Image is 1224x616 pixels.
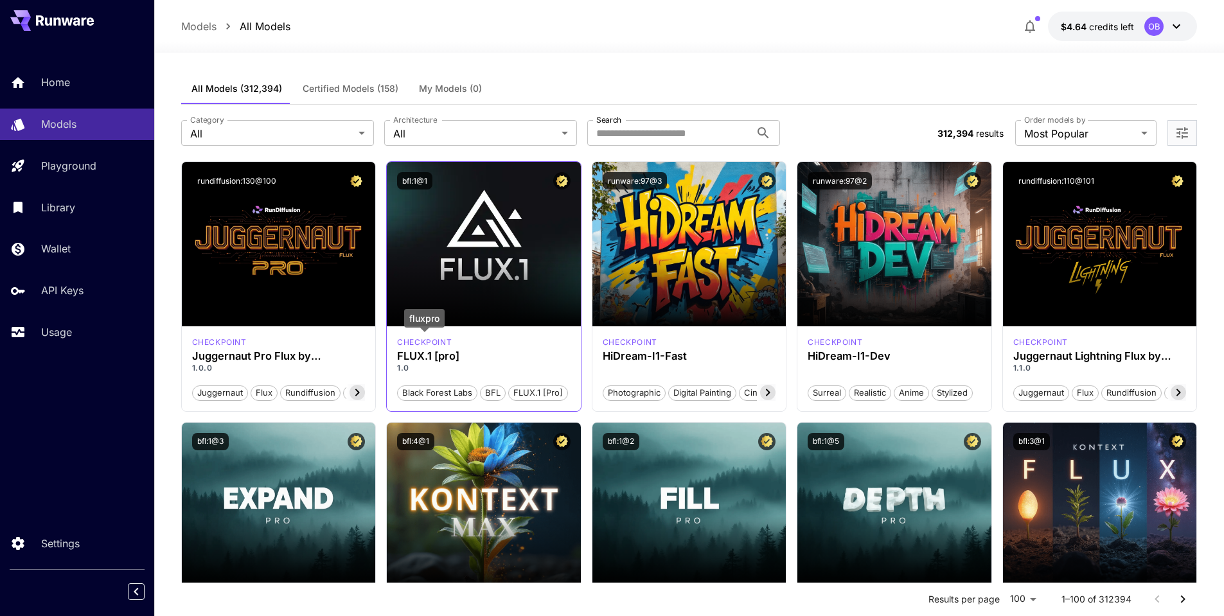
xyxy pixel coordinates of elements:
span: juggernaut [193,387,247,400]
button: schnell [1164,384,1203,401]
span: All [393,126,556,141]
div: FLUX.1 D [1013,337,1068,348]
button: Anime [894,384,929,401]
label: Category [190,114,224,125]
span: Realistic [849,387,891,400]
button: Certified Model – Vetted for best performance and includes a commercial license. [964,433,981,450]
button: rundiffusion [1101,384,1162,401]
button: Collapse sidebar [128,583,145,600]
button: Digital Painting [668,384,736,401]
span: Stylized [932,387,972,400]
button: Go to next page [1170,586,1196,612]
button: runware:97@3 [603,172,667,189]
h3: HiDream-I1-Dev [808,350,981,362]
span: All Models (312,394) [191,83,282,94]
button: pro [343,384,367,401]
a: Models [181,19,217,34]
button: Black Forest Labs [397,384,477,401]
span: FLUX.1 [pro] [509,387,567,400]
p: 1.1.0 [1013,362,1187,374]
span: Cinematic [740,387,788,400]
h3: HiDream-I1-Fast [603,350,776,362]
p: Wallet [41,241,71,256]
button: BFL [480,384,506,401]
button: Cinematic [739,384,788,401]
div: HiDream Dev [808,337,862,348]
button: Certified Model – Vetted for best performance and includes a commercial license. [1169,172,1186,189]
button: juggernaut [1013,384,1069,401]
p: checkpoint [603,337,657,348]
button: Certified Model – Vetted for best performance and includes a commercial license. [553,172,571,189]
button: Certified Model – Vetted for best performance and includes a commercial license. [348,433,365,450]
span: All [190,126,353,141]
span: rundiffusion [281,387,340,400]
p: Models [41,116,76,132]
h3: Juggernaut Pro Flux by RunDiffusion [192,350,366,362]
span: results [976,128,1004,139]
span: Photographic [603,387,665,400]
span: Anime [894,387,928,400]
span: $4.64 [1061,21,1089,32]
span: BFL [481,387,505,400]
button: bfl:3@1 [1013,433,1050,450]
p: Results per page [928,593,1000,606]
span: 312,394 [937,128,973,139]
button: Certified Model – Vetted for best performance and includes a commercial license. [553,433,571,450]
p: checkpoint [397,337,452,348]
div: FLUX.1 [pro] [397,350,571,362]
p: Library [41,200,75,215]
span: Digital Painting [669,387,736,400]
div: $4.6367 [1061,20,1134,33]
span: Certified Models (158) [303,83,398,94]
button: Certified Model – Vetted for best performance and includes a commercial license. [964,172,981,189]
div: FLUX.1 D [192,337,247,348]
p: 1.0 [397,362,571,374]
div: fluxpro [397,337,452,348]
span: flux [251,387,277,400]
button: Realistic [849,384,891,401]
button: Certified Model – Vetted for best performance and includes a commercial license. [1169,433,1186,450]
span: juggernaut [1014,387,1069,400]
span: Black Forest Labs [398,387,477,400]
div: Collapse sidebar [137,580,154,603]
button: bfl:1@1 [397,172,432,189]
span: schnell [1165,387,1203,400]
button: rundiffusion:110@101 [1013,172,1099,189]
p: Settings [41,536,80,551]
button: Photographic [603,384,666,401]
button: Stylized [932,384,973,401]
p: Usage [41,324,72,340]
button: runware:97@2 [808,172,872,189]
span: Most Popular [1024,126,1136,141]
span: rundiffusion [1102,387,1161,400]
span: My Models (0) [419,83,482,94]
div: 100 [1005,590,1041,608]
div: HiDream Fast [603,337,657,348]
button: $4.6367OB [1048,12,1197,41]
button: rundiffusion [280,384,341,401]
button: rundiffusion:130@100 [192,172,281,189]
p: checkpoint [192,337,247,348]
button: Certified Model – Vetted for best performance and includes a commercial license. [758,433,776,450]
p: Playground [41,158,96,173]
button: juggernaut [192,384,248,401]
p: 1–100 of 312394 [1061,593,1131,606]
div: OB [1144,17,1164,36]
button: Surreal [808,384,846,401]
span: Surreal [808,387,846,400]
label: Order models by [1024,114,1085,125]
h3: Juggernaut Lightning Flux by RunDiffusion [1013,350,1187,362]
button: bfl:4@1 [397,433,434,450]
p: checkpoint [808,337,862,348]
a: All Models [240,19,290,34]
p: Home [41,75,70,90]
div: fluxpro [404,309,445,328]
button: Open more filters [1175,125,1190,141]
button: bfl:1@3 [192,433,229,450]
